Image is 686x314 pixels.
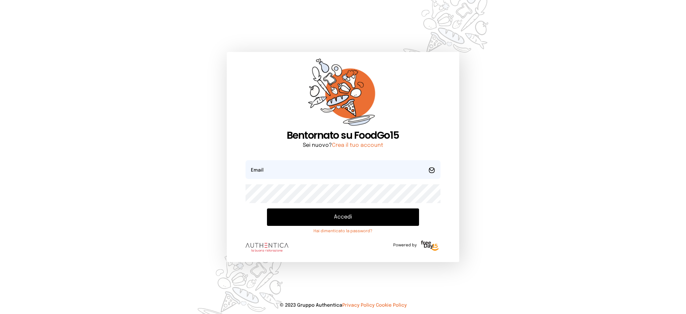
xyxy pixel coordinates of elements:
img: logo-freeday.3e08031.png [419,239,440,253]
p: Sei nuovo? [246,141,440,149]
a: Hai dimenticato la password? [267,229,419,234]
a: Cookie Policy [376,303,407,308]
a: Crea il tuo account [332,142,383,148]
button: Accedi [267,208,419,226]
span: Powered by [393,243,417,248]
img: sticker-orange.65babaf.png [308,59,378,129]
img: logo.8f33a47.png [246,243,288,252]
a: Privacy Policy [342,303,374,308]
h1: Bentornato su FoodGo15 [246,129,440,141]
p: © 2023 Gruppo Authentica [11,302,675,309]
